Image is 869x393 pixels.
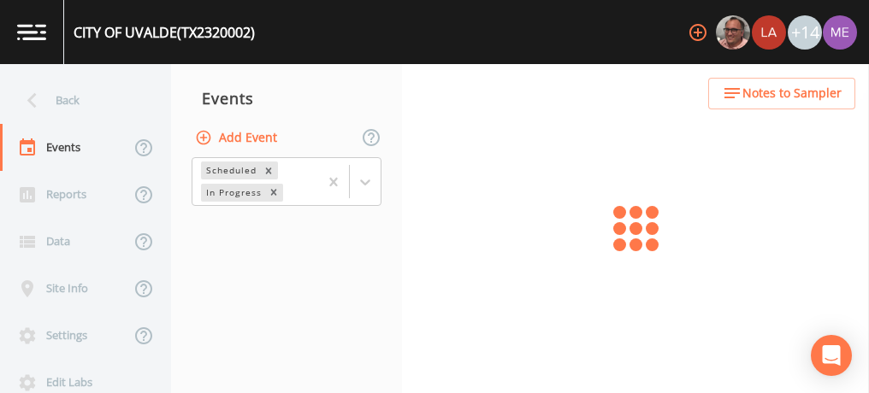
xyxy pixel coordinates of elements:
img: d4d65db7c401dd99d63b7ad86343d265 [823,15,857,50]
img: e2d790fa78825a4bb76dcb6ab311d44c [716,15,750,50]
div: Remove In Progress [264,184,283,202]
span: Notes to Sampler [742,83,842,104]
button: Add Event [192,122,284,154]
div: Mike Franklin [715,15,751,50]
div: Remove Scheduled [259,161,278,179]
div: +14 [788,15,822,50]
div: Lauren Saenz [751,15,787,50]
div: CITY OF UVALDE (TX2320002) [74,22,255,43]
img: cf6e799eed601856facf0d2563d1856d [752,15,786,50]
img: logo [17,24,46,40]
div: Events [171,77,402,120]
div: Scheduled [201,161,259,179]
div: Open Intercom Messenger [811,335,852,376]
div: In Progress [201,184,264,202]
button: Notes to Sampler [708,78,855,109]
